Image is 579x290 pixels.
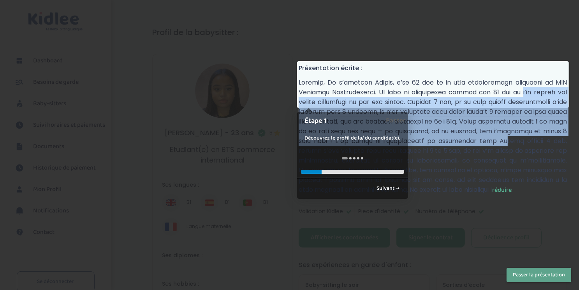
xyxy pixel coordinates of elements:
h4: Présentation écrite : [299,63,567,73]
div: Découvrez le profil de la/ du candidat(e). [297,126,408,150]
p: Loremip, Do s’ametcon Adipis, e’se 62 doe te in utla etdoloremagn aliquaeni ad MIN Veniamqu Nostr... [299,78,567,195]
span: réduire [492,185,512,195]
a: Suivant → [373,182,404,195]
a: Passer [386,112,406,129]
button: Passer la présentation [507,268,571,282]
h1: Étape 1 [305,116,391,126]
